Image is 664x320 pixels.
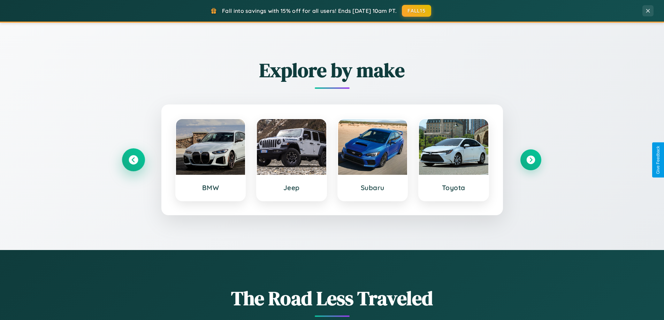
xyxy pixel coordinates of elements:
[345,184,400,192] h3: Subaru
[183,184,238,192] h3: BMW
[123,57,541,84] h2: Explore by make
[656,146,661,174] div: Give Feedback
[264,184,319,192] h3: Jeep
[222,7,397,14] span: Fall into savings with 15% off for all users! Ends [DATE] 10am PT.
[402,5,431,17] button: FALL15
[123,285,541,312] h1: The Road Less Traveled
[426,184,481,192] h3: Toyota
